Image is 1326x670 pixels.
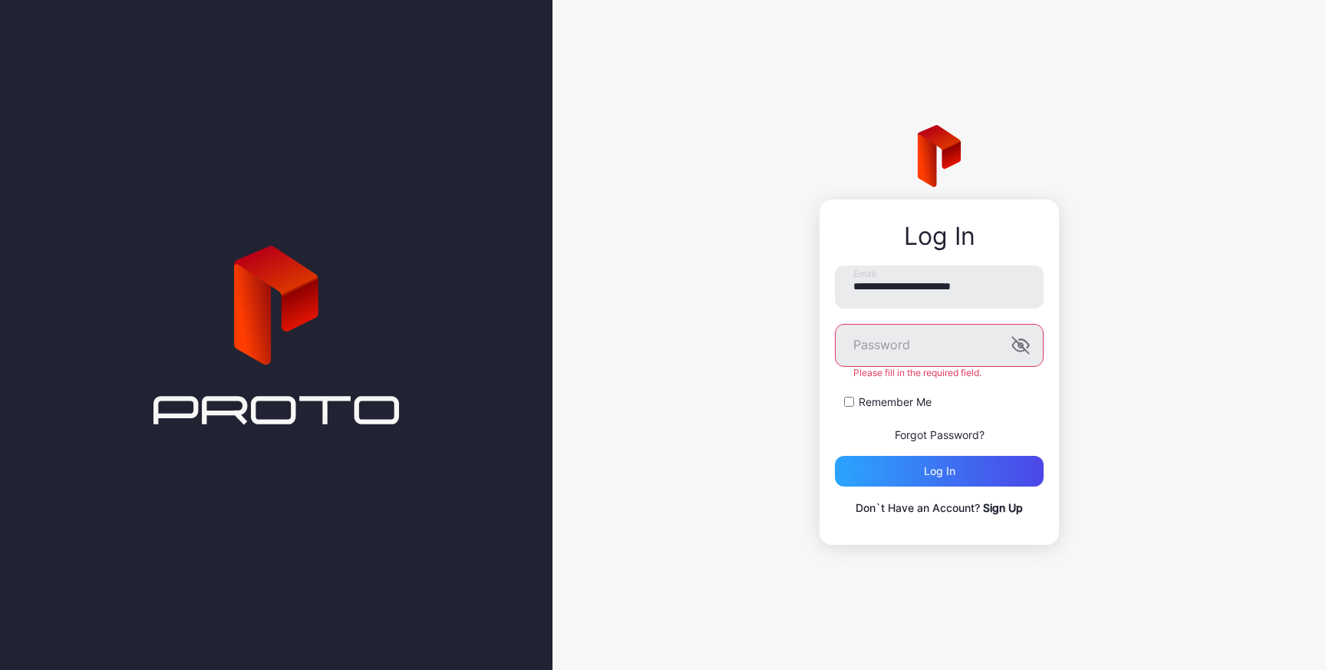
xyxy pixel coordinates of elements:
input: Email [835,266,1044,309]
a: Sign Up [983,501,1023,514]
button: Log in [835,456,1044,487]
div: Log In [835,223,1044,250]
p: Don`t Have an Account? [835,499,1044,517]
a: Forgot Password? [895,428,985,441]
div: Log in [924,465,955,477]
div: Please fill in the required field. [835,367,1044,379]
input: Password [835,324,1044,367]
button: Password [1011,336,1030,355]
label: Remember Me [859,394,932,410]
